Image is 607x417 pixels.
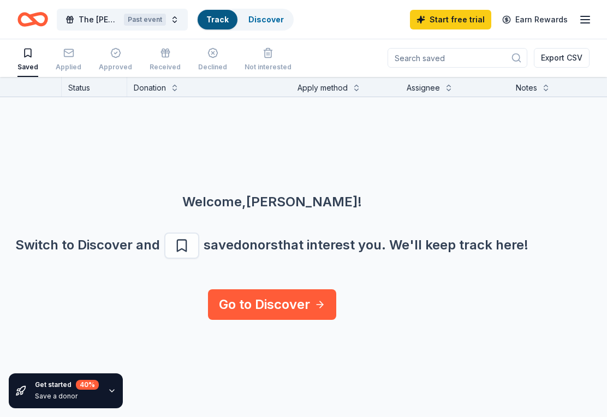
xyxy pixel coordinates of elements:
a: Go to Discover [208,289,336,320]
a: Discover [248,15,284,24]
div: Status [62,77,127,97]
div: Applied [56,63,81,72]
div: Declined [198,63,227,72]
div: Saved [17,63,38,72]
div: Received [150,63,181,72]
div: Not interested [245,63,291,72]
div: Approved [99,63,132,72]
a: Home [17,7,48,32]
div: Donation [134,81,166,94]
button: The [PERSON_NAME] Fund Annual Dinner/5KPast event [57,9,188,31]
button: Approved [99,43,132,77]
input: Search saved [388,48,527,68]
button: TrackDiscover [197,9,294,31]
button: Declined [198,43,227,77]
button: Applied [56,43,81,77]
a: Start free trial [410,10,491,29]
a: Earn Rewards [496,10,574,29]
button: Saved [17,43,38,77]
div: Assignee [407,81,440,94]
div: Apply method [297,81,348,94]
div: 40 % [76,380,99,390]
button: Not interested [245,43,291,77]
div: Past event [124,14,166,26]
a: Track [206,15,229,24]
div: Save a donor [35,392,99,401]
div: Get started [35,380,99,390]
button: Export CSV [534,48,590,68]
button: Received [150,43,181,77]
span: The [PERSON_NAME] Fund Annual Dinner/5K [79,13,120,26]
div: Notes [516,81,537,94]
